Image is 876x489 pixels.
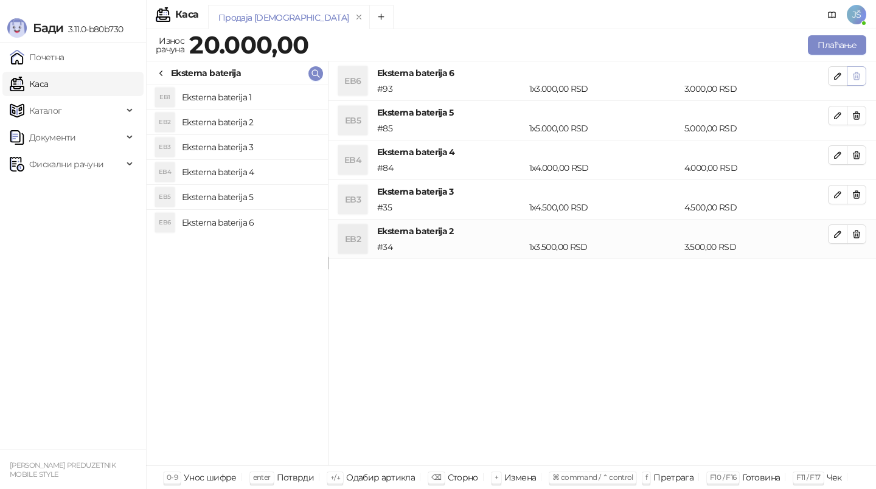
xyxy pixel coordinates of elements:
div: Унос шифре [184,470,237,485]
span: Каталог [29,99,62,123]
span: JŠ [847,5,866,24]
div: # 35 [375,201,527,214]
div: EB4 [338,145,367,175]
span: ⌫ [431,473,441,482]
span: f [645,473,647,482]
strong: 20.000,00 [189,30,308,60]
a: Почетна [10,45,64,69]
h4: Eksterna baterija 3 [182,137,318,157]
div: Одабир артикла [346,470,415,485]
h4: Eksterna baterija 5 [182,187,318,207]
h4: Eksterna baterija 6 [182,213,318,232]
h4: Eksterna baterija 2 [377,224,828,238]
h4: Eksterna baterija 2 [182,113,318,132]
span: 3.11.0-b80b730 [63,24,123,35]
h4: Eksterna baterija 6 [377,66,828,80]
div: EB3 [155,137,175,157]
div: EB2 [338,224,367,254]
div: EB6 [155,213,175,232]
div: 1 x 4.500,00 RSD [527,201,682,214]
span: Документи [29,125,75,150]
span: Бади [33,21,63,35]
div: 4.000,00 RSD [682,161,830,175]
h4: Eksterna baterija 4 [377,145,828,159]
img: Logo [7,18,27,38]
span: ↑/↓ [330,473,340,482]
h4: Eksterna baterija 4 [182,162,318,182]
div: EB5 [338,106,367,135]
small: [PERSON_NAME] PREDUZETNIK MOBILE STYLE [10,461,116,479]
span: enter [253,473,271,482]
span: ⌘ command / ⌃ control [552,473,633,482]
div: Eksterna baterija [171,66,241,80]
div: # 34 [375,240,527,254]
div: Претрага [653,470,693,485]
div: 5.000,00 RSD [682,122,830,135]
div: Чек [827,470,842,485]
span: 0-9 [167,473,178,482]
a: Каса [10,72,48,96]
div: Готовина [742,470,780,485]
h4: Eksterna baterija 5 [377,106,828,119]
a: Документација [822,5,842,24]
div: 1 x 3.500,00 RSD [527,240,682,254]
span: F11 / F17 [796,473,820,482]
div: 3.500,00 RSD [682,240,830,254]
button: Add tab [369,5,394,29]
button: Плаћање [808,35,866,55]
button: remove [351,12,367,23]
div: Продаја [DEMOGRAPHIC_DATA] [218,11,349,24]
h4: Eksterna baterija 1 [182,88,318,107]
div: Каса [175,10,198,19]
div: EB1 [155,88,175,107]
span: + [495,473,498,482]
div: 1 x 3.000,00 RSD [527,82,682,95]
div: grid [147,85,328,465]
div: # 85 [375,122,527,135]
div: Износ рачуна [153,33,187,57]
h4: Eksterna baterija 3 [377,185,828,198]
div: Потврди [277,470,315,485]
span: F10 / F16 [710,473,736,482]
div: 1 x 4.000,00 RSD [527,161,682,175]
div: Измена [504,470,536,485]
div: EB4 [155,162,175,182]
div: EB2 [155,113,175,132]
div: # 84 [375,161,527,175]
span: Фискални рачуни [29,152,103,176]
div: Сторно [448,470,478,485]
div: 4.500,00 RSD [682,201,830,214]
div: 1 x 5.000,00 RSD [527,122,682,135]
div: EB5 [155,187,175,207]
div: EB6 [338,66,367,95]
div: 3.000,00 RSD [682,82,830,95]
div: EB3 [338,185,367,214]
div: # 93 [375,82,527,95]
